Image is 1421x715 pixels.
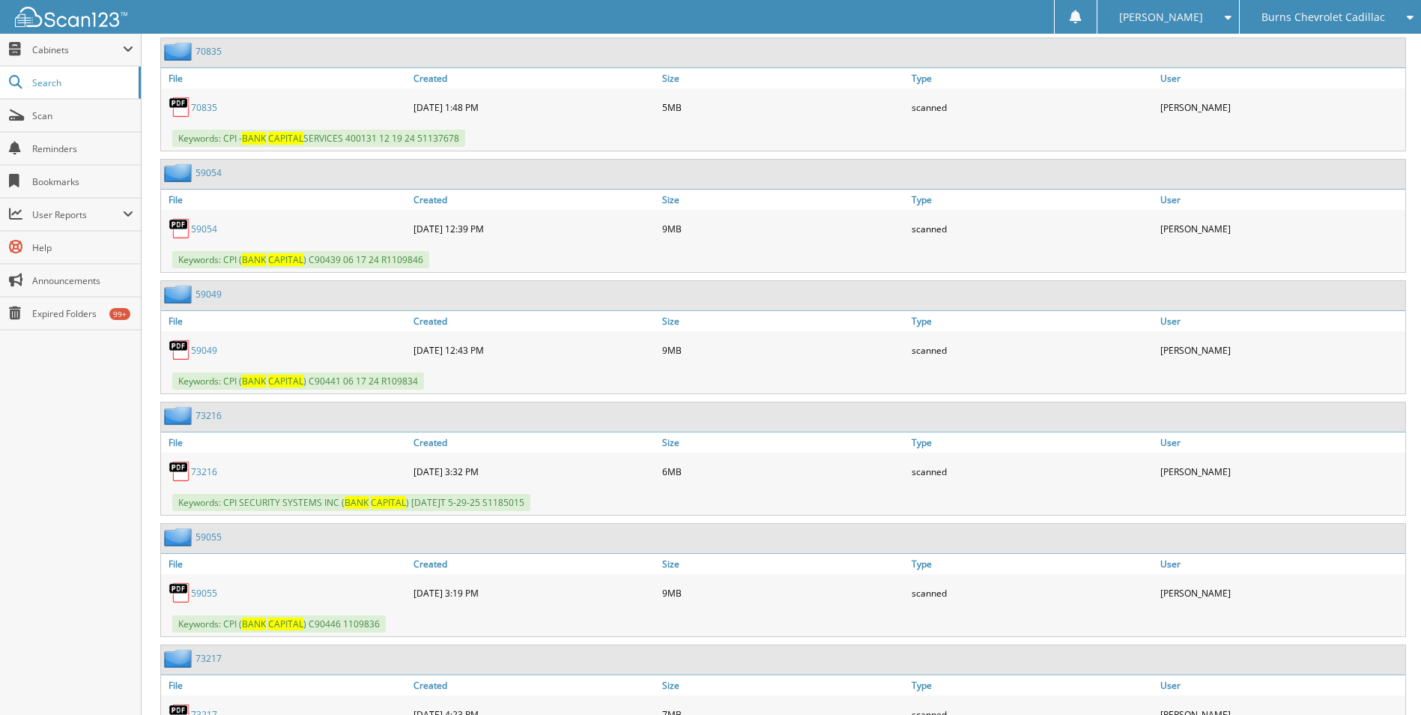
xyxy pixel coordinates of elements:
[908,578,1157,608] div: scanned
[1157,432,1405,453] a: User
[908,311,1157,331] a: Type
[1157,68,1405,88] a: User
[161,68,410,88] a: File
[32,76,131,89] span: Search
[1346,643,1421,715] iframe: Chat Widget
[164,163,196,182] img: folder2.png
[1157,214,1405,244] div: [PERSON_NAME]
[164,528,196,546] img: folder2.png
[191,101,217,114] a: 70835
[345,496,369,509] span: BANK
[191,223,217,235] a: 59054
[658,92,907,122] div: 5MB
[164,285,196,304] img: folder2.png
[196,652,222,665] a: 73217
[658,311,907,331] a: Size
[658,68,907,88] a: Size
[172,130,465,147] span: Keywords: CPI - SERVICES 400131 12 19 24 51137678
[196,288,222,301] a: 59049
[410,190,658,210] a: Created
[908,554,1157,574] a: Type
[32,307,133,320] span: Expired Folders
[1119,13,1203,22] span: [PERSON_NAME]
[161,675,410,696] a: File
[658,675,907,696] a: Size
[196,409,222,422] a: 73216
[32,208,123,221] span: User Reports
[32,274,133,287] span: Announcements
[410,214,658,244] div: [DATE] 12:39 PM
[410,675,658,696] a: Created
[191,344,217,357] a: 59049
[32,175,133,188] span: Bookmarks
[169,96,191,118] img: PDF.png
[161,432,410,453] a: File
[242,132,266,145] span: BANK
[172,372,424,390] span: Keywords: CPI ( ) C90441 06 17 24 R109834
[268,132,303,145] span: CAPITAL
[109,308,130,320] div: 99+
[164,649,196,668] img: folder2.png
[196,166,222,179] a: 59054
[410,456,658,486] div: [DATE] 3:32 PM
[169,339,191,361] img: PDF.png
[161,554,410,574] a: File
[268,253,303,266] span: CAPITAL
[191,587,217,600] a: 59055
[15,7,127,27] img: scan123-logo-white.svg
[371,496,406,509] span: CAPITAL
[172,494,530,511] span: Keywords: CPI SECURITY SYSTEMS INC ( ) [DATE]T 5-29-25 S1185015
[908,92,1157,122] div: scanned
[908,68,1157,88] a: Type
[169,217,191,240] img: PDF.png
[1157,311,1405,331] a: User
[908,335,1157,365] div: scanned
[1157,190,1405,210] a: User
[658,214,907,244] div: 9MB
[1157,456,1405,486] div: [PERSON_NAME]
[658,432,907,453] a: Size
[169,582,191,604] img: PDF.png
[164,406,196,425] img: folder2.png
[169,460,191,483] img: PDF.png
[32,142,133,155] span: Reminders
[658,190,907,210] a: Size
[410,311,658,331] a: Created
[1157,335,1405,365] div: [PERSON_NAME]
[164,42,196,61] img: folder2.png
[658,578,907,608] div: 9MB
[908,190,1157,210] a: Type
[908,432,1157,453] a: Type
[191,465,217,478] a: 73216
[410,335,658,365] div: [DATE] 12:43 PM
[1157,554,1405,574] a: User
[908,675,1157,696] a: Type
[658,554,907,574] a: Size
[1157,578,1405,608] div: [PERSON_NAME]
[242,618,266,630] span: BANK
[1261,13,1385,22] span: Burns Chevrolet Cadillac
[32,109,133,122] span: Scan
[268,375,303,387] span: CAPITAL
[161,311,410,331] a: File
[242,375,266,387] span: BANK
[172,251,429,268] span: Keywords: CPI ( ) C90439 06 17 24 R1109846
[242,253,266,266] span: BANK
[1157,92,1405,122] div: [PERSON_NAME]
[196,531,222,543] a: 59055
[172,615,386,633] span: Keywords: CPI ( ) C90446 1109836
[1157,675,1405,696] a: User
[268,618,303,630] span: CAPITAL
[908,214,1157,244] div: scanned
[196,45,222,58] a: 70835
[32,43,123,56] span: Cabinets
[410,68,658,88] a: Created
[908,456,1157,486] div: scanned
[32,241,133,254] span: Help
[410,92,658,122] div: [DATE] 1:48 PM
[410,554,658,574] a: Created
[410,578,658,608] div: [DATE] 3:19 PM
[658,456,907,486] div: 6MB
[161,190,410,210] a: File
